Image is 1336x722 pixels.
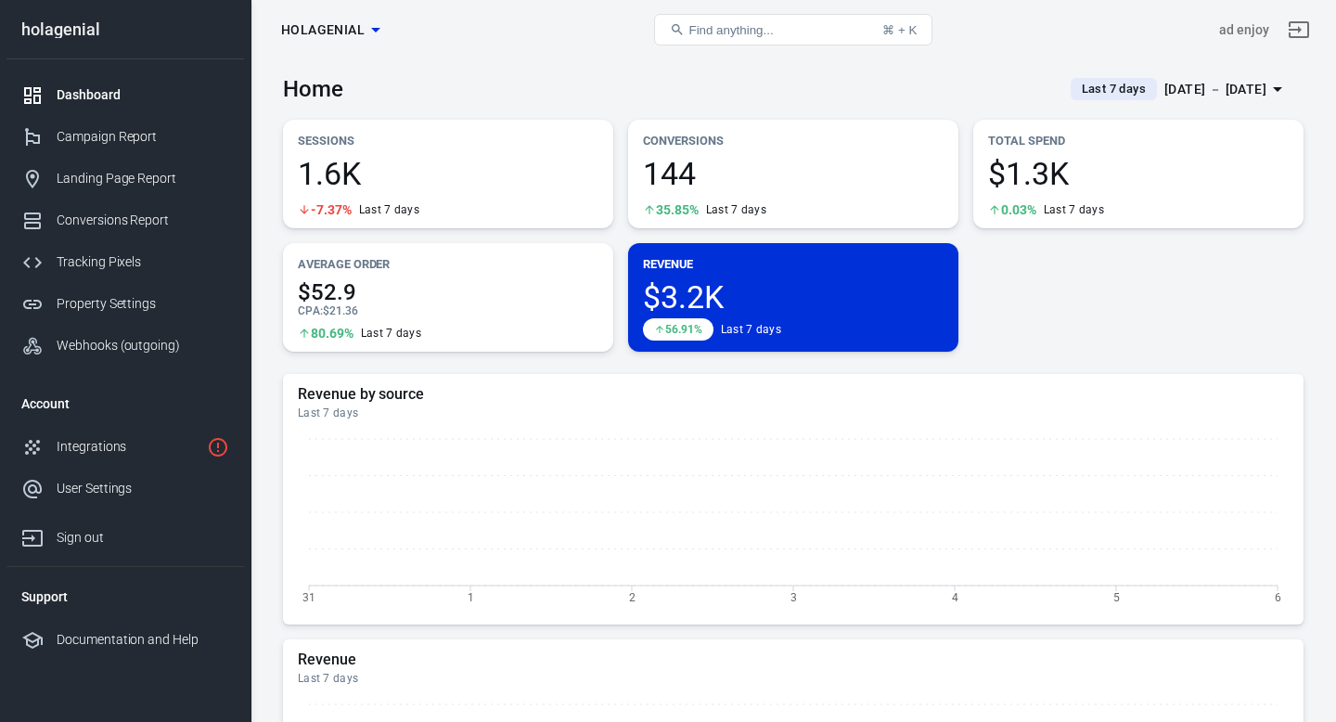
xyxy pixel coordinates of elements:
span: Find anything... [688,23,773,37]
li: Support [6,574,244,619]
div: Documentation and Help [57,630,229,650]
div: Account id: 80ocPmht [1219,20,1269,40]
a: Campaign Report [6,116,244,158]
div: Landing Page Report [57,169,229,188]
div: Last 7 days [1044,202,1104,217]
li: Account [6,381,244,426]
a: Sign out [6,509,244,559]
h3: Home [283,76,343,102]
span: holagenial [281,19,365,42]
div: Conversions Report [57,211,229,230]
h5: Revenue by source [298,385,1289,404]
span: 1.6K [298,158,598,189]
a: Dashboard [6,74,244,116]
tspan: 6 [1275,590,1281,603]
span: CPA : [298,304,323,317]
div: ⌘ + K [882,23,917,37]
span: 80.69% [311,327,353,340]
div: Dashboard [57,85,229,105]
span: 56.91% [665,324,702,335]
div: Last 7 days [298,671,1289,686]
span: $52.9 [298,281,598,303]
span: 0.03% [1001,203,1036,216]
p: Conversions [643,131,944,150]
a: Landing Page Report [6,158,244,200]
button: holagenial [274,13,387,47]
div: Last 7 days [721,322,781,337]
div: Integrations [57,437,199,457]
p: Sessions [298,131,598,150]
p: Total Spend [988,131,1289,150]
div: holagenial [6,21,244,38]
span: $1.3K [988,158,1289,189]
a: User Settings [6,468,244,509]
span: $21.36 [323,304,358,317]
tspan: 3 [790,590,797,603]
h5: Revenue [298,651,1289,669]
div: [DATE] － [DATE] [1164,78,1266,101]
button: Find anything...⌘ + K [654,14,932,45]
div: Last 7 days [706,202,766,217]
div: Sign out [57,528,229,548]
span: 144 [643,158,944,189]
svg: 3 networks not verified yet [207,436,229,458]
span: Last 7 days [1074,80,1153,98]
tspan: 1 [468,590,474,603]
a: Sign out [1277,7,1321,52]
div: Last 7 days [298,406,1289,420]
div: User Settings [57,479,229,498]
span: 35.85% [656,203,699,216]
div: Last 7 days [359,202,419,217]
p: Revenue [643,254,944,274]
tspan: 2 [629,590,636,603]
div: Campaign Report [57,127,229,147]
a: Webhooks (outgoing) [6,325,244,367]
div: Tracking Pixels [57,252,229,272]
a: Integrations [6,426,244,468]
div: Last 7 days [361,326,421,341]
a: Tracking Pixels [6,241,244,283]
span: -7.37% [311,203,352,216]
tspan: 4 [952,590,958,603]
a: Conversions Report [6,200,244,241]
tspan: 5 [1113,590,1120,603]
span: $3.2K [643,281,944,313]
a: Property Settings [6,283,244,325]
div: Property Settings [57,294,229,314]
button: Last 7 days[DATE] － [DATE] [1056,74,1304,105]
tspan: 31 [302,590,315,603]
div: Webhooks (outgoing) [57,336,229,355]
p: Average Order [298,254,598,274]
